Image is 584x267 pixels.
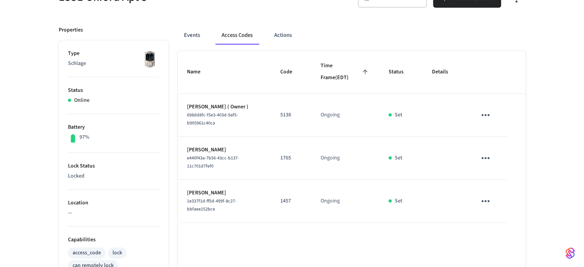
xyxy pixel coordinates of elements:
button: Actions [268,26,298,45]
p: Schlage [68,60,159,68]
p: Type [68,50,159,58]
div: lock [112,249,122,257]
p: 5138 [280,111,302,119]
p: 1457 [280,197,302,205]
p: [PERSON_NAME] ( Owner ) [187,103,262,111]
span: Details [432,66,458,78]
img: SeamLogoGradient.69752ec5.svg [566,247,575,259]
p: [PERSON_NAME] [187,189,262,197]
p: Set [395,197,402,205]
p: Properties [59,26,83,34]
p: — [68,209,159,217]
p: Set [395,154,402,162]
span: 698dd8fc-f5e3-403d-9af5-b905961c40ca [187,112,238,126]
p: 97% [79,133,89,141]
td: Ongoing [311,137,379,180]
p: Location [68,199,159,207]
div: access_code [73,249,101,257]
div: ant example [178,26,526,45]
span: Time Frame(EDT) [321,60,370,84]
td: Ongoing [311,94,379,137]
span: 1e337f1d-ff5d-499f-8c27-bbfaee152bce [187,198,237,212]
p: Online [74,96,89,104]
p: Set [395,111,402,119]
table: sticky table [178,51,526,223]
p: Capabilities [68,236,159,244]
span: e440f43a-7b56-43cc-b137-11c701d7fef0 [187,155,239,169]
p: Battery [68,123,159,131]
p: [PERSON_NAME] [187,146,262,154]
p: 1765 [280,154,302,162]
td: Ongoing [311,180,379,223]
span: Status [389,66,414,78]
button: Access Codes [215,26,259,45]
p: Status [68,86,159,95]
p: Locked [68,172,159,180]
img: Schlage Sense Smart Deadbolt with Camelot Trim, Front [140,50,159,69]
span: Code [280,66,302,78]
span: Name [187,66,210,78]
button: Events [178,26,206,45]
p: Lock Status [68,162,159,170]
